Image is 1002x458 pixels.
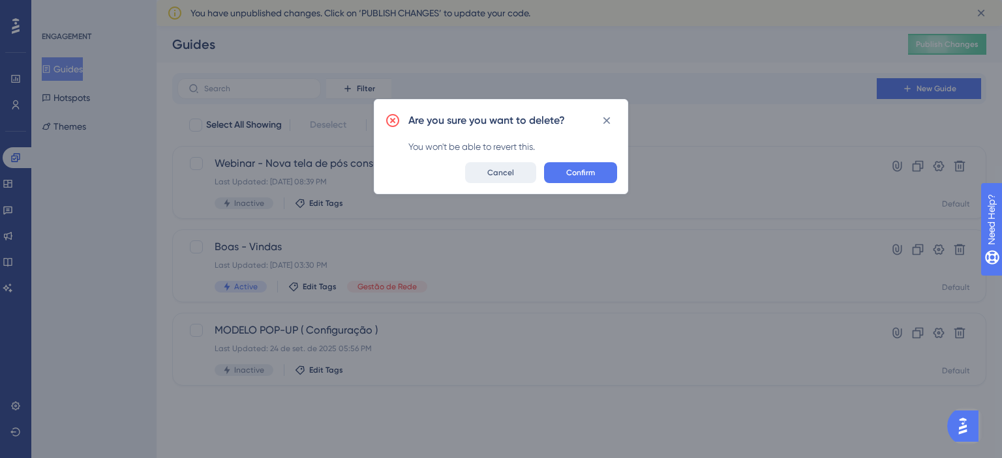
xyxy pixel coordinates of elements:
[31,3,82,19] span: Need Help?
[408,113,565,128] h2: Are you sure you want to delete?
[566,167,595,178] span: Confirm
[947,407,986,446] iframe: UserGuiding AI Assistant Launcher
[487,167,514,178] span: Cancel
[408,139,617,154] div: You won't be able to revert this.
